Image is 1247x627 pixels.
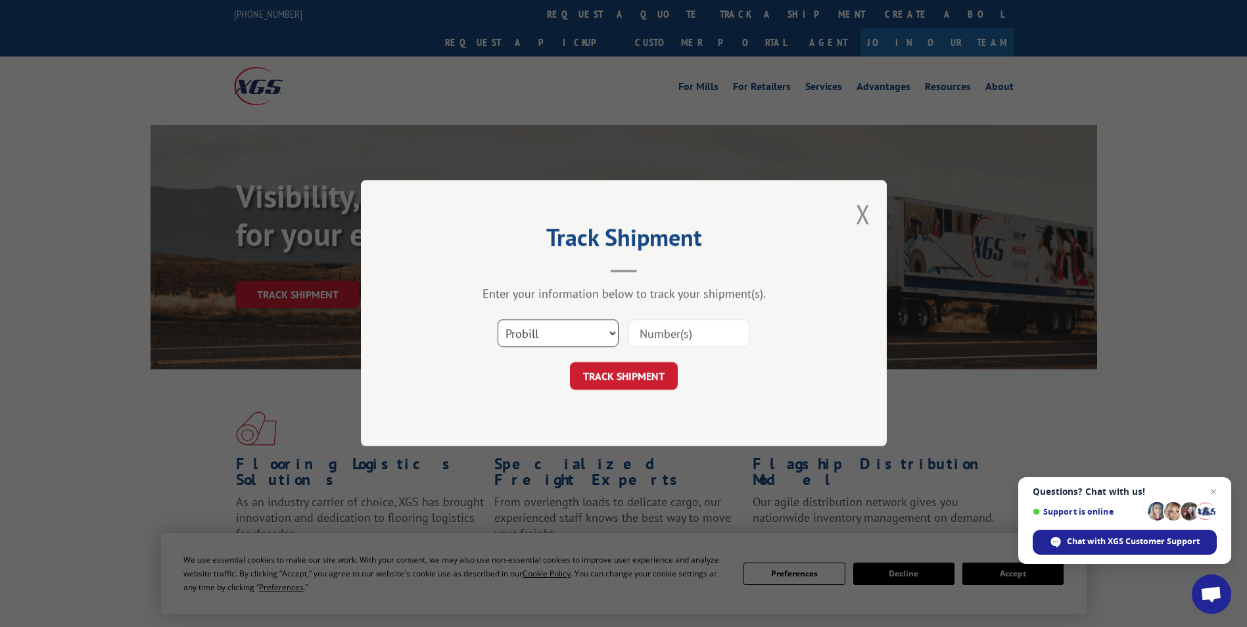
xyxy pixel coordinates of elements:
[856,197,870,231] button: Close modal
[1033,507,1143,517] span: Support is online
[570,363,678,390] button: TRACK SHIPMENT
[427,228,821,253] h2: Track Shipment
[1067,536,1200,547] span: Chat with XGS Customer Support
[1033,530,1217,555] div: Chat with XGS Customer Support
[427,287,821,302] div: Enter your information below to track your shipment(s).
[628,320,749,348] input: Number(s)
[1206,484,1221,499] span: Close chat
[1033,486,1217,497] span: Questions? Chat with us!
[1192,574,1231,614] div: Open chat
